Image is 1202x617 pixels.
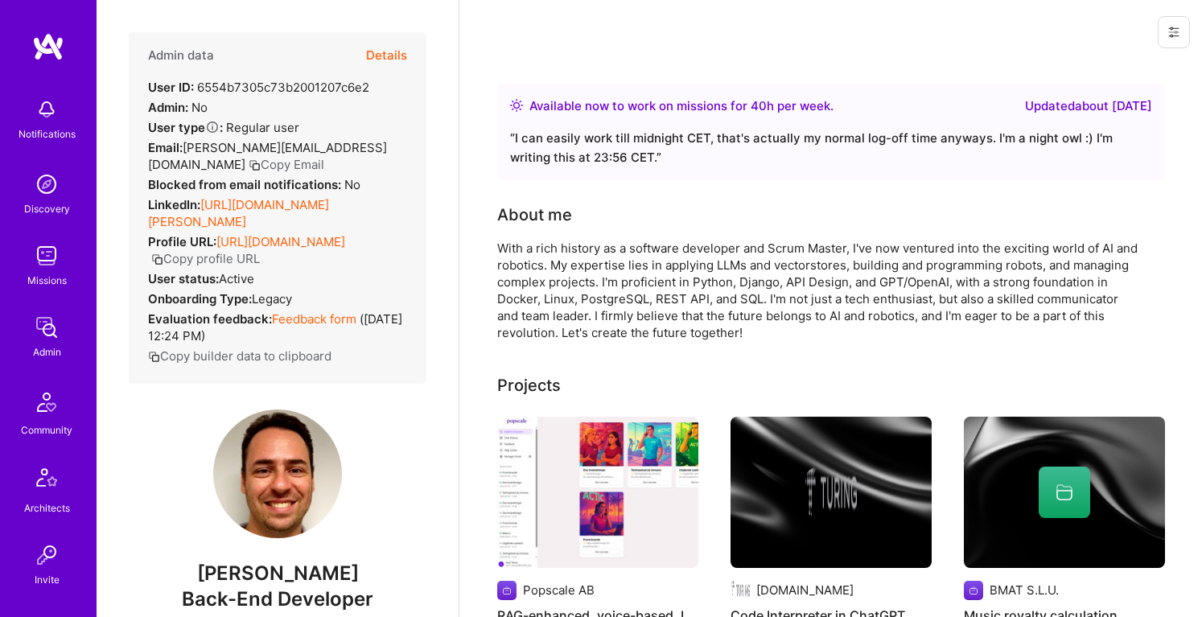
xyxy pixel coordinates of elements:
img: admin teamwork [31,311,63,343]
strong: Profile URL: [148,234,216,249]
img: User Avatar [213,409,342,538]
img: Company logo [805,467,857,518]
img: Architects [27,461,66,500]
span: [PERSON_NAME] [129,561,426,586]
h4: Admin data [148,48,214,63]
div: Missions [27,272,67,289]
i: Help [205,120,220,134]
strong: Email: [148,140,183,155]
img: Company logo [731,581,750,600]
div: Available now to work on missions for h per week . [529,97,834,116]
img: Community [27,383,66,422]
div: Admin [33,343,61,360]
div: About me [497,203,572,227]
i: icon Copy [151,253,163,265]
strong: User ID: [148,80,194,95]
div: BMAT S.L.U. [990,582,1059,598]
strong: User type : [148,120,223,135]
strong: Blocked from email notifications: [148,177,344,192]
button: Details [366,32,407,79]
div: No [148,99,208,116]
button: Copy Email [249,156,324,173]
img: cover [964,417,1165,568]
strong: User status: [148,271,219,286]
div: Community [21,422,72,438]
span: [PERSON_NAME][EMAIL_ADDRESS][DOMAIN_NAME] [148,140,387,172]
div: ( [DATE] 12:24 PM ) [148,311,407,344]
div: Discovery [24,200,70,217]
div: No [148,176,360,193]
img: RAG-enhanced, voice-based, LLM-using expert system [497,417,698,568]
img: teamwork [31,240,63,272]
img: cover [731,417,932,568]
div: “ I can easily work till midnight CET, that's actually my normal log-off time anyways. I'm a nigh... [510,129,1152,167]
div: Projects [497,373,561,397]
a: [URL][DOMAIN_NAME][PERSON_NAME] [148,197,329,229]
span: 40 [751,98,767,113]
div: Popscale AB [523,582,595,598]
div: With a rich history as a software developer and Scrum Master, I've now ventured into the exciting... [497,240,1141,341]
img: Company logo [497,581,517,600]
img: Company logo [964,581,983,600]
img: Availability [510,99,523,112]
img: bell [31,93,63,125]
span: legacy [252,291,292,306]
strong: Admin: [148,100,188,115]
img: discovery [31,168,63,200]
span: Back-End Developer [182,587,373,611]
div: 6554b7305c73b2001207c6e2 [148,79,369,96]
img: logo [32,32,64,61]
div: Updated about [DATE] [1025,97,1152,116]
strong: LinkedIn: [148,197,200,212]
button: Copy builder data to clipboard [148,348,331,364]
img: Invite [31,539,63,571]
strong: Evaluation feedback: [148,311,272,327]
a: [URL][DOMAIN_NAME] [216,234,345,249]
div: Notifications [19,125,76,142]
div: Regular user [148,119,299,136]
div: Architects [24,500,70,516]
strong: Onboarding Type: [148,291,252,306]
i: icon Copy [148,351,160,363]
i: icon Copy [249,159,261,171]
span: Active [219,271,254,286]
button: Copy profile URL [151,250,260,267]
a: Feedback form [272,311,356,327]
div: Invite [35,571,60,588]
div: [DOMAIN_NAME] [756,582,854,598]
